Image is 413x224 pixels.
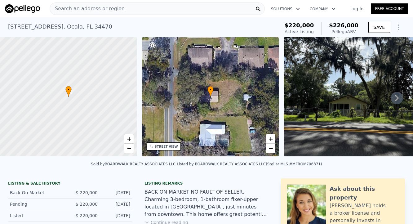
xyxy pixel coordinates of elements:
div: Sold by BOARDWALK REALTY ASSOCIATES LLC . [91,162,177,166]
div: Pellego ARV [329,29,358,35]
span: $ 220,000 [76,202,98,207]
span: + [127,135,131,143]
a: Log In [343,6,371,12]
a: Zoom out [124,144,134,153]
span: + [269,135,273,143]
div: Back On Market [10,190,65,196]
div: [DATE] [103,190,130,196]
div: Pending [10,201,65,207]
div: • [207,86,214,97]
button: Show Options [393,21,405,34]
button: Company [305,3,340,15]
span: • [65,87,72,92]
span: $220,000 [285,22,314,29]
div: [DATE] [103,213,130,219]
a: Zoom out [266,144,275,153]
button: Solutions [266,3,305,15]
div: Listed by BOARDWALK REALTY ASSOCIATES LLC (Stellar MLS #MFROM706371) [177,162,322,166]
a: Zoom in [266,134,275,144]
span: $ 220,000 [76,213,98,218]
div: [STREET_ADDRESS] , Ocala , FL 34470 [8,22,112,31]
span: Search an address or region [50,5,125,12]
div: STREET VIEW [155,144,178,149]
div: Listing remarks [144,181,269,186]
span: − [269,144,273,152]
img: Pellego [5,4,40,13]
div: Listed [10,213,65,219]
a: Zoom in [124,134,134,144]
div: LISTING & SALE HISTORY [8,181,132,187]
span: $ 220,000 [76,190,98,195]
button: SAVE [368,22,390,33]
div: [DATE] [103,201,130,207]
a: Free Account [371,3,408,14]
div: BACK ON MARKET NO FAULT OF SELLER. Charming 3-bedroom, 1-bathroom fixer-upper located in [GEOGRAP... [144,188,269,218]
span: Active Listing [285,29,314,34]
span: − [127,144,131,152]
div: • [65,86,72,97]
span: • [207,87,214,92]
div: Ask about this property [330,185,399,202]
span: $226,000 [329,22,358,29]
